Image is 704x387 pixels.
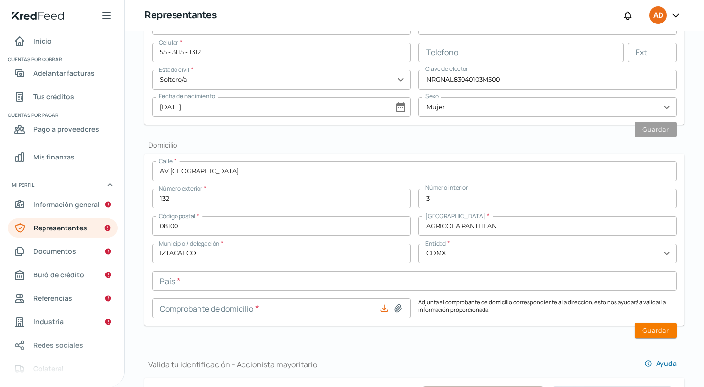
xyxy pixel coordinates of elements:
[159,92,215,100] span: Fecha de nacimiento
[8,218,118,238] a: Representantes
[8,359,118,379] a: Colateral
[159,184,202,193] span: Número exterior
[33,339,83,351] span: Redes sociales
[637,354,684,373] button: Ayuda
[33,91,74,103] span: Tus créditos
[159,239,220,248] span: Municipio / delegación
[12,181,34,189] span: Mi perfil
[33,35,52,47] span: Inicio
[159,38,178,46] span: Celular
[8,55,116,64] span: Cuentas por cobrar
[8,64,118,83] a: Adelantar facturas
[33,123,99,135] span: Pago a proveedores
[144,8,216,23] h1: Representantes
[8,147,118,167] a: Mis finanzas
[144,140,684,150] h2: Domicilio
[425,239,446,248] span: Entidad
[8,195,118,214] a: Información general
[8,119,118,139] a: Pago a proveedores
[34,222,87,234] span: Representantes
[33,269,84,281] span: Buró de crédito
[33,198,100,210] span: Información general
[8,312,118,332] a: Industria
[33,67,95,79] span: Adelantar facturas
[33,245,76,257] span: Documentos
[8,31,118,51] a: Inicio
[425,92,439,100] span: Sexo
[635,122,677,137] button: Guardar
[144,359,317,370] h1: Valida tu identificación - Accionista mayoritario
[8,336,118,355] a: Redes sociales
[8,265,118,285] a: Buró de crédito
[159,157,173,165] span: Calle
[8,111,116,119] span: Cuentas por pagar
[33,292,72,304] span: Referencias
[418,298,677,318] p: Adjunta el comprobante de domicilio correspondiente a la dirección, esto nos ayudará a validar la...
[8,289,118,308] a: Referencias
[656,360,677,367] span: Ayuda
[425,183,468,192] span: Número interior
[653,10,663,22] span: AD
[8,87,118,107] a: Tus créditos
[8,242,118,261] a: Documentos
[425,212,485,220] span: [GEOGRAPHIC_DATA]
[635,323,677,338] button: Guardar
[33,363,64,375] span: Colateral
[159,66,189,74] span: Estado civil
[33,316,64,328] span: Industria
[425,65,468,73] span: Clave de elector
[159,212,195,220] span: Código postal
[33,151,75,163] span: Mis finanzas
